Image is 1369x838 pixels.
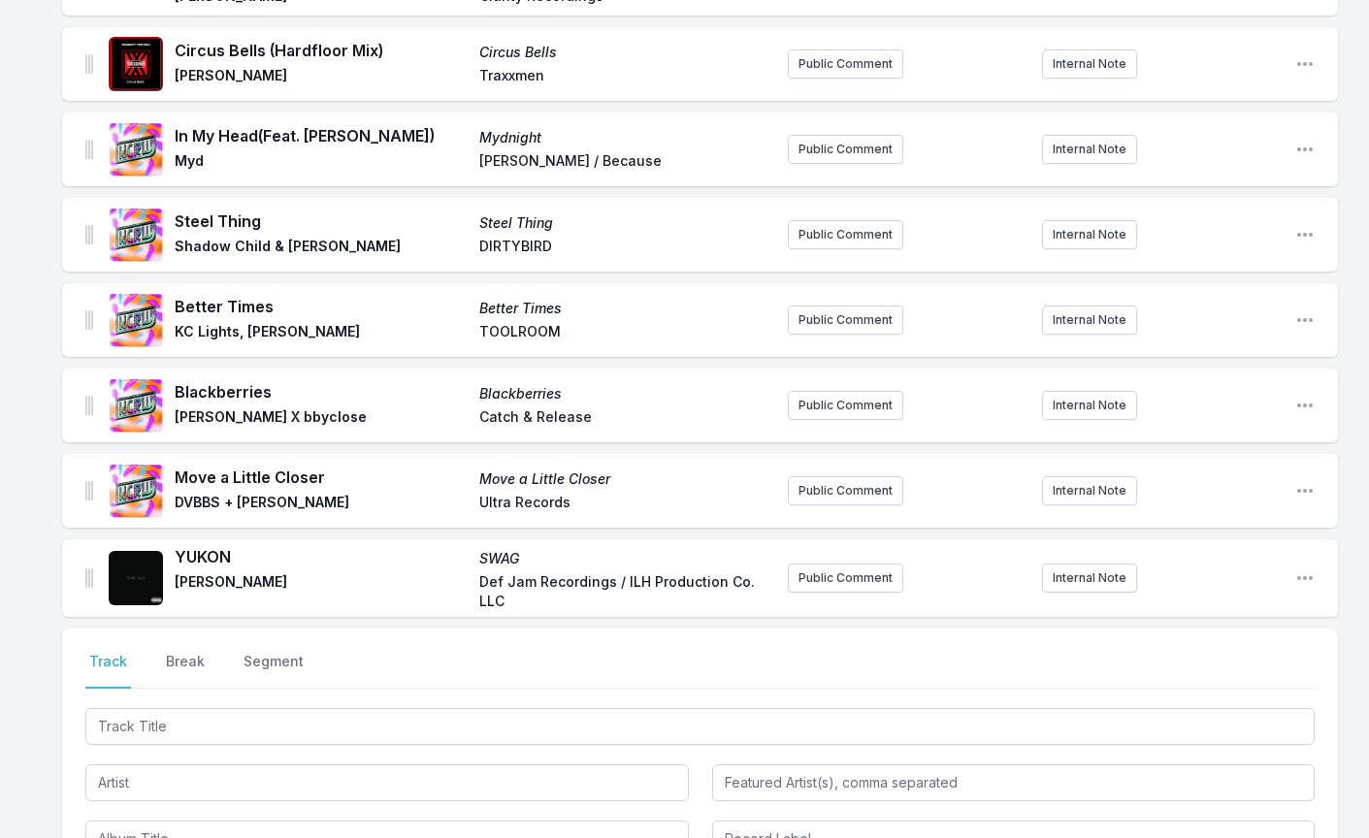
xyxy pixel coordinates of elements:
span: YUKON [175,545,468,568]
button: Internal Note [1042,220,1137,249]
button: Segment [240,652,308,689]
span: Circus Bells (Hardfloor Mix) [175,39,468,62]
span: Blackberries [175,380,468,403]
button: Internal Note [1042,306,1137,335]
span: TOOLROOM [479,322,772,345]
span: Def Jam Recordings / ILH Production Co. LLC [479,572,772,611]
span: [PERSON_NAME] X bbyclose [175,407,468,431]
span: Move a Little Closer [175,466,468,489]
img: Drag Handle [85,140,93,159]
input: Featured Artist(s), comma separated [712,764,1316,801]
button: Open playlist item options [1295,310,1315,330]
button: Public Comment [788,391,903,420]
img: Drag Handle [85,310,93,330]
span: Better Times [479,299,772,318]
span: Myd [175,151,468,175]
img: Better Times [109,293,163,347]
button: Public Comment [788,220,903,249]
span: Circus Bells [479,43,772,62]
button: Public Comment [788,476,903,505]
span: Mydnight [479,128,772,147]
button: Internal Note [1042,476,1137,505]
span: In My Head (Feat. [PERSON_NAME]) [175,124,468,147]
button: Public Comment [788,306,903,335]
img: Drag Handle [85,225,93,244]
span: Shadow Child & [PERSON_NAME] [175,237,468,260]
button: Public Comment [788,564,903,593]
button: Internal Note [1042,564,1137,593]
span: Blackberries [479,384,772,403]
span: Catch & Release [479,407,772,431]
button: Internal Note [1042,391,1137,420]
button: Open playlist item options [1295,481,1315,500]
span: Steel Thing [175,209,468,233]
span: Ultra Records [479,493,772,516]
button: Open playlist item options [1295,568,1315,588]
button: Track [85,652,131,689]
span: Move a Little Closer [479,469,772,489]
span: Steel Thing [479,213,772,233]
img: Drag Handle [85,396,93,415]
button: Internal Note [1042,49,1137,79]
span: [PERSON_NAME] / Because [479,151,772,175]
span: Traxxmen [479,66,772,89]
button: Internal Note [1042,135,1137,164]
button: Open playlist item options [1295,140,1315,159]
button: Public Comment [788,49,903,79]
button: Open playlist item options [1295,54,1315,74]
button: Public Comment [788,135,903,164]
span: DVBBS + [PERSON_NAME] [175,493,468,516]
span: KC Lights, [PERSON_NAME] [175,322,468,345]
input: Track Title [85,708,1315,745]
span: [PERSON_NAME] [175,572,468,611]
img: Mydnight [109,122,163,177]
button: Open playlist item options [1295,225,1315,244]
img: SWAG [109,551,163,605]
img: Drag Handle [85,54,93,74]
img: Steel Thing [109,208,163,262]
button: Break [162,652,209,689]
span: DIRTYBIRD [479,237,772,260]
img: Drag Handle [85,481,93,500]
span: Better Times [175,295,468,318]
img: Move a Little Closer [109,464,163,518]
img: Circus Bells [109,37,163,91]
img: Blackberries [109,378,163,433]
img: Drag Handle [85,568,93,588]
span: [PERSON_NAME] [175,66,468,89]
span: SWAG [479,549,772,568]
button: Open playlist item options [1295,396,1315,415]
input: Artist [85,764,689,801]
